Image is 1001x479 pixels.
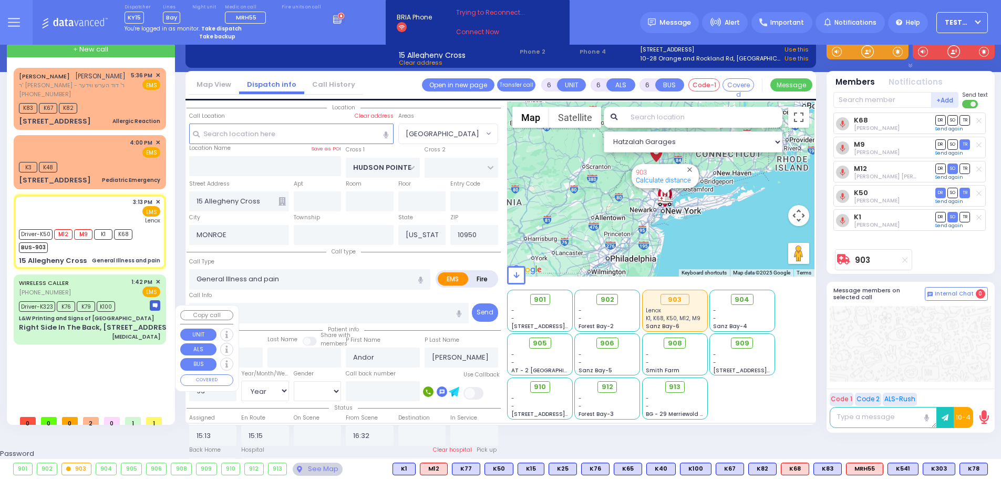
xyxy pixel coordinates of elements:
[189,180,230,188] label: Street Address
[236,13,256,22] span: MRH55
[959,212,970,222] span: TR
[688,78,720,91] button: Code-1
[785,54,809,63] a: Use this
[518,463,544,475] div: BLS
[735,338,749,349] span: 909
[713,359,716,366] span: -
[889,76,943,88] button: Notifications
[883,393,917,406] button: ALS-Rush
[241,414,265,422] label: En Route
[171,463,191,475] div: 908
[433,446,472,454] label: Clear hospital
[855,393,881,406] button: Code 2
[121,463,141,475] div: 905
[19,90,71,98] span: [PHONE_NUMBER]
[77,301,95,312] span: K79
[189,291,212,300] label: Call Info
[130,139,152,147] span: 4:00 PM
[659,17,691,28] span: Message
[142,206,160,217] span: EMS
[321,331,350,339] small: Share with
[785,45,809,54] a: Use this
[935,222,963,229] a: Send again
[846,463,883,475] div: MRH55
[580,47,636,56] span: Phone 4
[355,112,394,120] label: Clear address
[425,146,446,154] label: Cross 2
[180,374,233,386] button: COVERED
[581,463,610,475] div: K76
[438,272,468,286] label: EMS
[19,175,91,186] div: [STREET_ADDRESS]
[935,188,946,198] span: DR
[326,248,361,256] span: Call type
[854,124,900,132] span: Isaac Herskovits
[180,343,216,356] button: ALS
[962,99,979,109] label: Turn off text
[75,72,126,80] span: [PERSON_NAME]
[846,463,883,475] div: ALS
[854,165,867,172] a: M12
[142,147,160,158] span: EMS
[888,463,919,475] div: BLS
[935,174,963,180] a: Send again
[855,256,870,264] a: 903
[854,189,868,197] a: K50
[327,104,360,111] span: Location
[579,351,582,359] span: -
[646,463,676,475] div: BLS
[781,463,809,475] div: ALS
[725,18,740,27] span: Alert
[125,417,141,425] span: 1
[935,212,946,222] span: DR
[19,322,175,333] div: Right Side In The Back, [STREET_ADDRESS]
[163,12,180,24] span: Bay
[579,394,582,402] span: -
[581,463,610,475] div: BLS
[450,213,458,222] label: ZIP
[636,168,647,176] a: 903
[150,300,160,311] img: message-box.svg
[923,463,955,475] div: K303
[735,294,749,305] span: 904
[680,463,711,475] div: BLS
[142,79,160,90] span: EMS
[947,115,958,125] span: SO
[511,351,514,359] span: -
[512,107,549,128] button: Show street map
[189,446,221,454] label: Back Home
[614,463,642,475] div: BLS
[601,294,614,305] span: 902
[62,417,78,425] span: 0
[293,463,342,476] div: See map
[19,242,48,253] span: BUS-903
[323,325,364,333] span: Patient info
[646,322,679,330] span: Sanz Bay-6
[19,288,71,297] span: [PHONE_NUMBER]
[788,107,809,128] button: Toggle fullscreen view
[770,78,812,91] button: Message
[636,176,691,184] a: Calculate distance
[959,188,970,198] span: TR
[393,463,416,475] div: K1
[813,463,842,475] div: BLS
[936,12,988,33] button: TestUser1
[146,417,162,425] span: 1
[788,205,809,226] button: Map camera controls
[20,417,36,425] span: 0
[713,314,716,322] span: -
[888,463,919,475] div: K541
[397,13,432,22] span: BRIA Phone
[511,322,611,330] span: [STREET_ADDRESS][PERSON_NAME]
[685,165,695,175] button: Close
[656,186,674,207] div: Lenox Hill Hospital
[935,198,963,205] a: Send again
[788,243,809,264] button: Drag Pegman onto the map to open Street View
[452,463,480,475] div: BLS
[854,197,900,205] span: Moshe Brown
[94,229,112,240] span: K1
[646,314,700,322] span: K1, K68, K50, M12, M9
[450,414,477,422] label: In Service
[511,402,514,410] span: -
[398,180,411,188] label: Floor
